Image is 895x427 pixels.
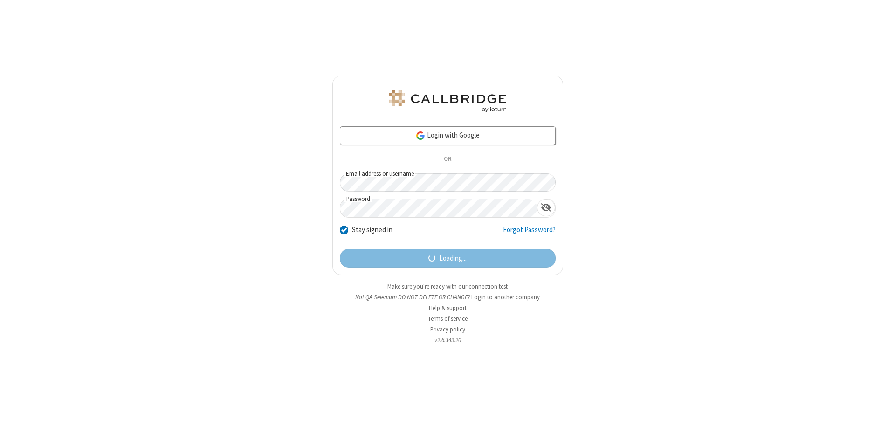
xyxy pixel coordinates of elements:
a: Forgot Password? [503,225,556,242]
input: Password [340,199,537,217]
div: Show password [537,199,555,216]
label: Stay signed in [352,225,392,235]
a: Terms of service [428,315,468,323]
li: v2.6.349.20 [332,336,563,344]
li: Not QA Selenium DO NOT DELETE OR CHANGE? [332,293,563,302]
a: Privacy policy [430,325,465,333]
span: Loading... [439,253,467,264]
button: Loading... [340,249,556,268]
a: Make sure you're ready with our connection test [387,282,508,290]
input: Email address or username [340,173,556,192]
img: QA Selenium DO NOT DELETE OR CHANGE [387,90,508,112]
img: google-icon.png [415,131,426,141]
a: Login with Google [340,126,556,145]
span: OR [440,153,455,166]
button: Login to another company [471,293,540,302]
a: Help & support [429,304,467,312]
